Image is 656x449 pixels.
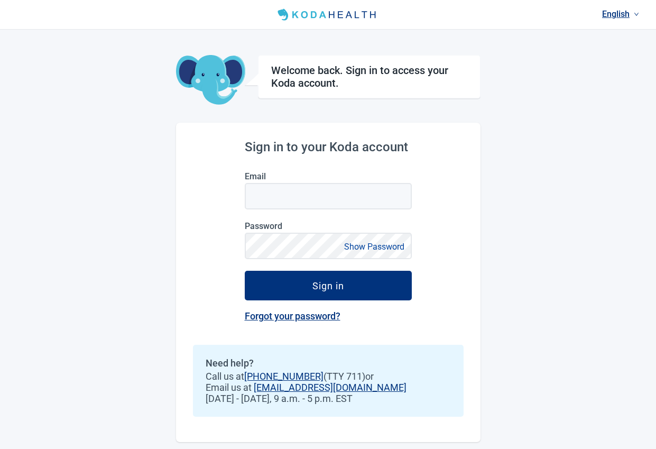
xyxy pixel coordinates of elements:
[341,240,408,254] button: Show Password
[206,393,451,404] span: [DATE] - [DATE], 9 a.m. - 5 p.m. EST
[176,30,481,442] main: Main content
[273,6,382,23] img: Koda Health
[245,140,412,154] h2: Sign in to your Koda account
[271,64,467,89] h1: Welcome back. Sign in to access your Koda account.
[244,371,324,382] a: [PHONE_NUMBER]
[206,358,451,369] h2: Need help?
[312,280,344,291] div: Sign in
[245,271,412,300] button: Sign in
[206,382,451,393] span: Email us at
[245,171,412,181] label: Email
[598,5,643,23] a: Current language: English
[206,371,451,382] span: Call us at (TTY 711) or
[245,310,340,322] a: Forgot your password?
[176,55,245,106] img: Koda Elephant
[245,221,412,231] label: Password
[634,12,639,17] span: down
[254,382,406,393] a: [EMAIL_ADDRESS][DOMAIN_NAME]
